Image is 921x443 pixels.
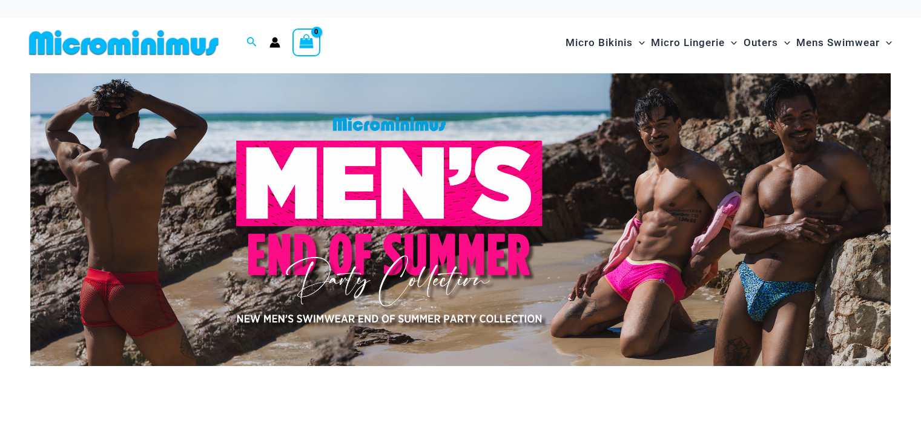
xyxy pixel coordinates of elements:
span: Menu Toggle [880,27,892,58]
nav: Site Navigation [561,22,897,63]
a: Micro LingerieMenu ToggleMenu Toggle [648,24,740,61]
a: View Shopping Cart, empty [292,28,320,56]
span: Micro Bikinis [566,27,633,58]
a: Micro BikinisMenu ToggleMenu Toggle [563,24,648,61]
span: Menu Toggle [633,27,645,58]
span: Outers [744,27,778,58]
a: Mens SwimwearMenu ToggleMenu Toggle [793,24,895,61]
span: Menu Toggle [778,27,790,58]
img: Mens End of Summer Party [30,73,891,366]
span: Micro Lingerie [651,27,725,58]
a: OutersMenu ToggleMenu Toggle [741,24,793,61]
a: Search icon link [246,35,257,50]
span: Mens Swimwear [796,27,880,58]
img: MM SHOP LOGO FLAT [24,29,223,56]
a: Account icon link [269,37,280,48]
span: Menu Toggle [725,27,737,58]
